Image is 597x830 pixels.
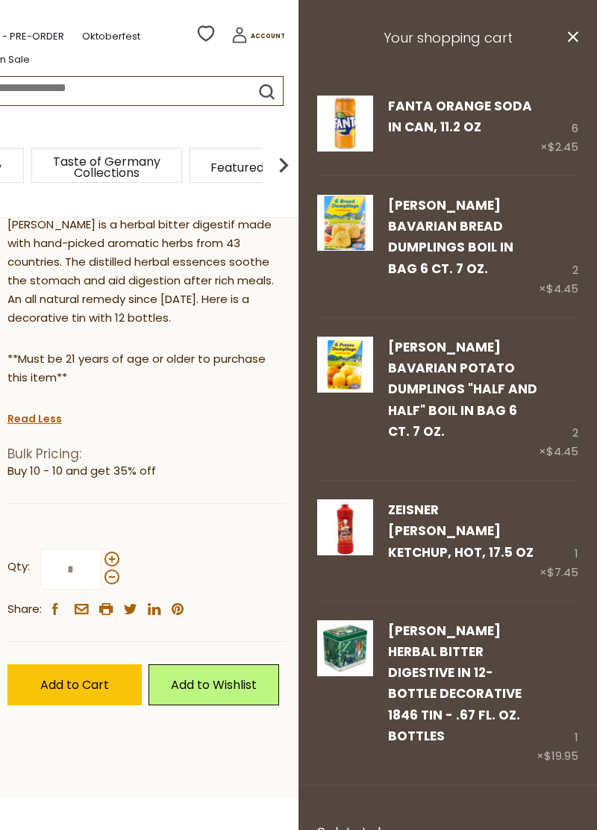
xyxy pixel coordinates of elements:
[388,338,537,440] a: [PERSON_NAME] Bavarian Potato Dumplings "Half and Half" Boil in Bag 6 ct. 7 oz.
[539,195,578,299] div: 2 ×
[251,32,285,40] span: Account
[317,620,373,676] img: Underberg Herbal Bitter Digestive in 12-bottle Decorative Tin
[40,549,101,590] input: Qty:
[7,558,30,576] strong: Qty:
[7,600,42,619] span: Share:
[537,620,578,767] div: 1 ×
[548,139,578,155] span: $2.45
[317,96,373,157] a: Fanta Orange Soda in Can, 11.2 oz
[231,27,285,49] a: Account
[317,499,373,582] a: Zeisner Curry Ketchup, hot, 17.5 oz
[388,501,534,561] a: Zeisner [PERSON_NAME] Ketchup, hot, 17.5 oz
[82,28,140,45] a: Oktoberfest
[7,411,62,426] a: Read Less
[317,499,373,555] img: Zeisner Curry Ketchup, hot, 17.5 oz
[47,156,166,178] a: Taste of Germany Collections
[539,337,578,461] div: 2 ×
[40,676,109,693] span: Add to Cart
[546,281,578,296] span: $4.45
[269,150,298,180] img: next arrow
[7,216,287,328] p: [PERSON_NAME] is a herbal bitter digestif made with hand-picked aromatic herbs from 43 countries....
[547,564,578,580] span: $7.45
[544,748,578,764] span: $19.95
[317,620,373,767] a: Underberg Herbal Bitter Digestive in 12-bottle Decorative Tin
[149,664,279,705] a: Add to Wishlist
[317,195,373,251] img: Dr. Knoll Bavarian Bread Dumplings Boil in Bag 6 ct. 7 oz.
[388,196,513,278] a: [PERSON_NAME] Bavarian Bread Dumplings Boil in Bag 6 ct. 7 oz.
[317,337,373,461] a: Dr. Knoll Bavarian Potato Dumplings "Half and Half" Boil in Bag 6 ct. 7 oz.
[546,443,578,459] span: $4.45
[317,195,373,299] a: Dr. Knoll Bavarian Bread Dumplings Boil in Bag 6 ct. 7 oz.
[540,499,578,582] div: 1 ×
[388,97,532,136] a: Fanta Orange Soda in Can, 11.2 oz
[7,446,287,462] h1: Bulk Pricing:
[317,96,373,152] img: Fanta Orange Soda in Can, 11.2 oz
[7,462,287,481] li: Buy 10 - 10 and get 35% off
[210,162,320,173] a: Featured Products
[540,96,578,157] div: 6 ×
[7,664,142,705] button: Add to Cart
[7,350,287,387] p: **Must be 21 years of age or older to purchase this item**
[317,337,373,393] img: Dr. Knoll Bavarian Potato Dumplings "Half and Half" Boil in Bag 6 ct. 7 oz.
[388,622,522,746] a: [PERSON_NAME] Herbal Bitter Digestive in 12-bottle Decorative 1846 Tin - .67 fl. oz. bottles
